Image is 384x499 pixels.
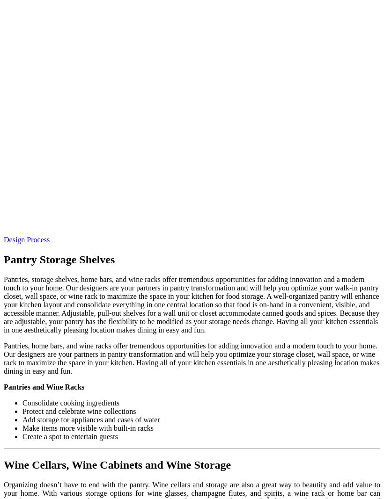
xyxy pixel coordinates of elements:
li: Add storage for appliances and cases of water [22,416,380,424]
span: Consolidate cooking ingredients [22,399,119,407]
li: Create a spot to entertain guests [22,433,380,441]
p: Pantries, storage shelves, home bars, and wine racks offer tremendous opportunities for adding in... [4,275,380,334]
span: Protect and celebrate wine collections [22,407,136,415]
span: Pantries, home bars, and wine racks offer tremendous opportunities for adding innovation and a mo... [4,342,379,375]
a: Design Process [4,227,380,244]
span: Pantries and Wine Racks [4,383,84,391]
span: Make items more visible with built-in racks [22,424,154,432]
h2: Wine Cellars, Wine Cabinets and Wine Storage [4,459,380,471]
h1: Pantry Storage Shelves [4,253,380,266]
